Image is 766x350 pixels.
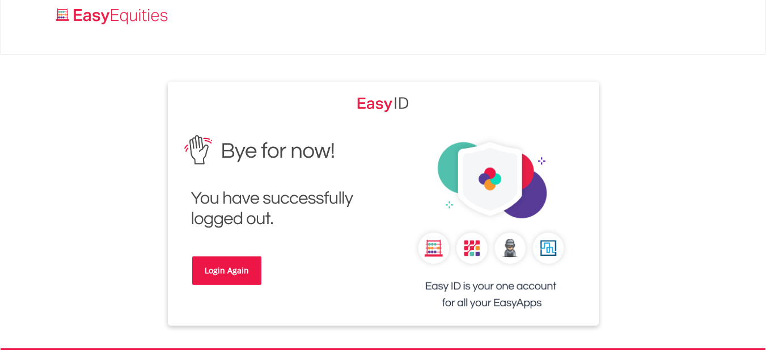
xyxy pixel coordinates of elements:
[176,127,375,237] img: EasyEquities
[54,7,172,26] img: EasyEquities_Logo.png
[192,256,261,285] a: Login Again
[392,127,590,326] img: EasyEquities
[357,93,409,112] img: EasyEquities
[52,3,172,26] a: Home page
